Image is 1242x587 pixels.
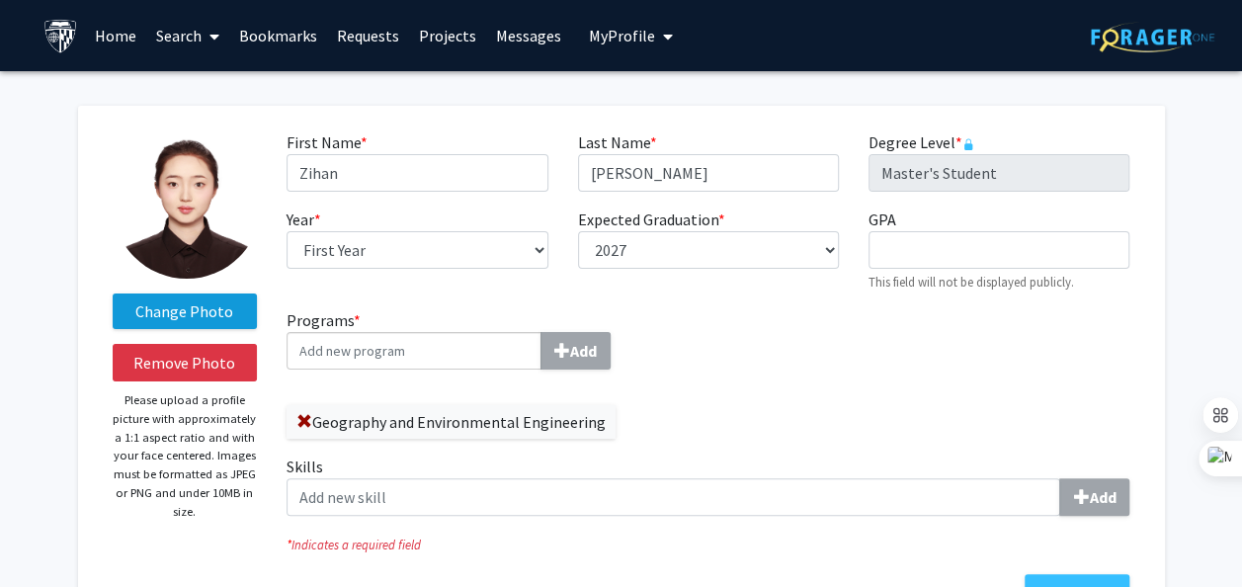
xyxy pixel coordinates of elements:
a: Home [85,1,146,70]
p: Please upload a profile picture with approximately a 1:1 aspect ratio and with your face centered... [113,391,258,521]
img: ForagerOne Logo [1091,22,1214,52]
small: This field will not be displayed publicly. [869,274,1074,290]
label: ChangeProfile Picture [113,293,258,329]
a: Projects [409,1,486,70]
iframe: Chat [15,498,84,572]
img: Profile Picture [113,130,261,279]
label: GPA [869,208,896,231]
a: Messages [486,1,571,70]
img: Johns Hopkins University Logo [43,19,78,53]
label: Programs [287,308,694,370]
font: My Profile [589,26,655,45]
label: Year [287,208,321,231]
b: Add [570,341,597,361]
font: Requests [337,26,399,45]
b: Add [1089,487,1116,507]
button: Skills [1059,478,1129,516]
label: Skills [287,455,1129,516]
button: Remove Photo [113,344,258,381]
a: Bookmarks [229,1,327,70]
label: Degree Level [869,130,974,154]
button: Programs* [540,332,611,370]
label: Geography and Environmental Engineering [287,405,616,439]
input: SkillsAdd [287,478,1060,516]
a: Requests [327,1,409,70]
i: Indicates a required field [287,536,1129,554]
font: Search [156,26,202,45]
input: Programs*Add [287,332,541,370]
svg: This information is provided and automatically updated by Johns Hopkins University and is not edi... [962,138,974,150]
label: Expected Graduation [578,208,725,231]
label: First Name [287,130,368,154]
label: Last Name [578,130,657,154]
